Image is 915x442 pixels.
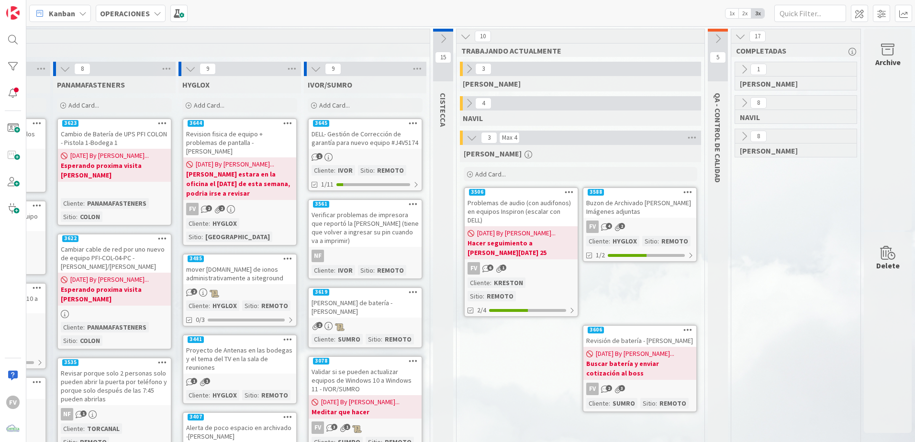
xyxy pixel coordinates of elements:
[658,236,659,246] span: :
[196,159,274,169] span: [DATE] By [PERSON_NAME]...
[186,218,209,229] div: Cliente
[186,300,209,311] div: Cliente
[78,335,102,346] div: COLON
[209,300,210,311] span: :
[183,335,296,344] div: 3441
[6,6,20,20] img: Visit kanbanzone.com
[78,211,102,222] div: COLON
[596,250,605,260] span: 1/2
[325,63,341,75] span: 9
[465,188,578,226] div: 3506Problemas de audio (con audifonos) en equipos Inspiron (escalar con DELL)
[309,119,422,149] div: 3645DELL- Gestión de Corrección de garantía para nuevo equipo #J4V5174
[438,93,448,127] span: CISTECCA
[481,132,497,144] span: 3
[182,80,210,89] span: HYGLOX
[321,179,334,189] span: 1/11
[736,46,848,55] span: COMPLETADAS
[583,221,696,233] div: FV
[583,334,696,347] div: Revisión de batería - [PERSON_NAME]
[319,101,350,110] span: Add Card...
[586,221,599,233] div: FV
[586,398,609,409] div: Cliente
[358,165,373,176] div: Sitio
[196,315,205,325] span: 0/3
[502,135,517,140] div: Max 4
[80,410,87,417] span: 1
[183,119,296,128] div: 3644
[606,223,612,229] span: 4
[468,238,575,257] b: Hacer seguimiento a [PERSON_NAME][DATE] 25
[750,64,767,75] span: 1
[201,232,203,242] span: :
[313,358,329,365] div: 3078
[313,201,329,208] div: 3561
[713,93,723,183] span: QA - CONTROL DE CALIDAD
[257,300,259,311] span: :
[610,236,639,246] div: HYGLOX
[465,262,578,275] div: FV
[583,188,696,218] div: 3588Buzon de Archivado [PERSON_NAME] Imágenes adjuntas
[58,234,171,243] div: 3622
[203,232,272,242] div: [GEOGRAPHIC_DATA]
[609,236,610,246] span: :
[657,398,689,409] div: REMOTO
[83,322,85,332] span: :
[335,265,355,276] div: IVOR
[183,413,296,421] div: 3407
[483,291,484,301] span: :
[583,188,696,197] div: 3588
[309,297,422,318] div: [PERSON_NAME] de batería - [PERSON_NAME]
[308,287,423,348] a: 3619[PERSON_NAME] de batería - [PERSON_NAME]Cliente:SUMROSitio:REMOTO
[475,170,506,178] span: Add Card...
[588,189,604,196] div: 3588
[375,265,406,276] div: REMOTO
[640,398,656,409] div: Sitio
[312,265,334,276] div: Cliente
[83,198,85,209] span: :
[58,367,171,405] div: Revisar porque solo 2 personas solo pueden abrir la puerta por teléfono y porque solo después de ...
[76,335,78,346] span: :
[186,232,201,242] div: Sitio
[61,198,83,209] div: Cliente
[61,335,76,346] div: Sitio
[583,326,696,347] div: 3606Revisión de batería - [PERSON_NAME]
[609,398,610,409] span: :
[313,120,329,127] div: 3645
[725,9,738,18] span: 1x
[61,423,83,434] div: Cliente
[309,365,422,395] div: Validar si se pueden actualizar equipos de Windows 10 a Windows 11 - IVOR/SUMRO
[309,250,422,262] div: NF
[583,383,696,395] div: FV
[210,390,239,400] div: HYGLOX
[183,335,296,374] div: 3441Proyecto de Antenas en las bodegas y el tema del TV en la sala de reuniones
[58,119,171,128] div: 3623
[465,188,578,197] div: 3506
[57,80,125,89] span: PANAMAFASTENERS
[309,288,422,318] div: 3619[PERSON_NAME] de batería - [PERSON_NAME]
[366,334,381,344] div: Sitio
[210,218,239,229] div: HYGLOX
[334,265,335,276] span: :
[206,205,212,211] span: 2
[465,197,578,226] div: Problemas de audio (con audifonos) en equipos Inspiron (escalar con DELL)
[209,390,210,400] span: :
[182,334,297,404] a: 3441Proyecto de Antenas en las bodegas y el tema del TV en la sala de reunionesCliente:HYGLOXSiti...
[61,211,76,222] div: Sitio
[335,165,355,176] div: IVOR
[308,118,423,191] a: 3645DELL- Gestión de Corrección de garantía para nuevo equipo #J4V5174Cliente:IVORSitio:REMOTO1/11
[313,289,329,296] div: 3619
[183,263,296,284] div: mover [DOMAIN_NAME] de ionos administrativamente a siteground
[490,277,491,288] span: :
[57,118,172,226] a: 3623Cambio de Batería de UPS PFI COLON - Pistola 1-Bodega 1[DATE] By [PERSON_NAME]...Esperando pr...
[435,52,451,63] span: 15
[186,390,209,400] div: Cliente
[750,131,767,142] span: 8
[76,211,78,222] span: :
[70,151,149,161] span: [DATE] By [PERSON_NAME]...
[61,322,83,332] div: Cliente
[188,336,204,343] div: 3441
[6,396,20,409] div: FV
[656,398,657,409] span: :
[257,390,259,400] span: :
[491,277,525,288] div: KRESTON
